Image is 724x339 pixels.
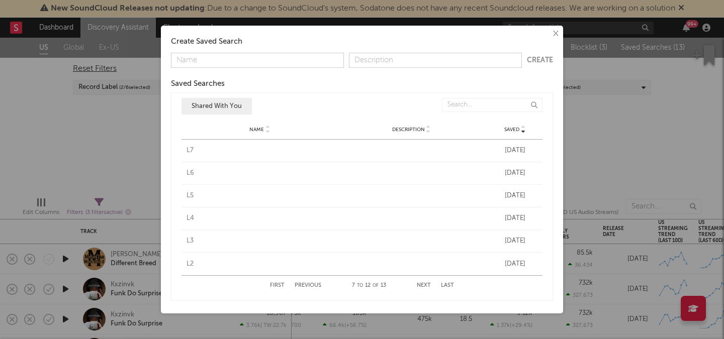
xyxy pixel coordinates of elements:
button: Last [441,283,454,288]
div: 7 12 13 [341,280,397,292]
a: L4 [187,213,333,223]
span: of [373,283,379,288]
span: to [357,283,363,288]
button: Create [527,57,553,64]
span: Saved [504,127,519,133]
div: [DATE] [490,146,540,156]
button: Next [417,283,431,288]
span: Description [392,127,425,133]
div: [DATE] [490,168,540,178]
a: L7 [187,146,333,156]
div: [DATE] [490,236,540,246]
button: Previous [295,283,321,288]
input: Description [349,53,522,68]
input: Name [171,53,344,68]
a: L2 [187,259,333,269]
button: First [270,283,285,288]
a: L5 [187,191,333,201]
button: Shared With You [182,98,252,115]
div: [DATE] [490,191,540,201]
div: [DATE] [490,259,540,269]
a: L3 [187,236,333,246]
div: Saved Searches [171,78,553,90]
span: Name [249,127,264,133]
input: Search... [442,98,542,112]
div: Create Saved Search [171,36,553,48]
a: L6 [187,168,333,178]
div: [DATE] [490,213,540,223]
button: × [550,28,561,39]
